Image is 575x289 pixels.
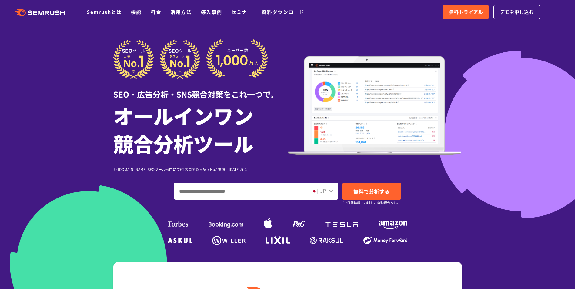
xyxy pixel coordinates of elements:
[174,183,306,199] input: ドメイン、キーワードまたはURLを入力してください
[131,8,142,15] a: 機能
[262,8,304,15] a: 資料ダウンロード
[113,166,288,172] div: ※ [DOMAIN_NAME] SEOツール部門にてG2スコア＆人気度No.1獲得（[DATE]時点）
[353,188,389,195] span: 無料で分析する
[87,8,122,15] a: Semrushとは
[500,8,534,16] span: デモを申し込む
[493,5,540,19] a: デモを申し込む
[151,8,161,15] a: 料金
[113,79,288,100] div: SEO・広告分析・SNS競合対策をこれ一つで。
[113,101,288,157] h1: オールインワン 競合分析ツール
[231,8,252,15] a: セミナー
[342,200,400,206] small: ※7日間無料でお試し。自動課金なし。
[449,8,483,16] span: 無料トライアル
[320,187,326,194] span: JP
[443,5,489,19] a: 無料トライアル
[170,8,192,15] a: 活用方法
[201,8,222,15] a: 導入事例
[342,183,401,200] a: 無料で分析する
